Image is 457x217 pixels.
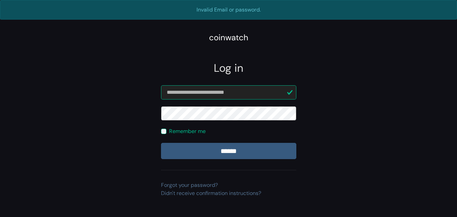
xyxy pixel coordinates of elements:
[161,181,218,189] a: Forgot your password?
[169,127,206,135] label: Remember me
[161,62,296,74] h2: Log in
[209,31,248,44] div: coinwatch
[161,190,261,197] a: Didn't receive confirmation instructions?
[209,35,248,42] a: coinwatch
